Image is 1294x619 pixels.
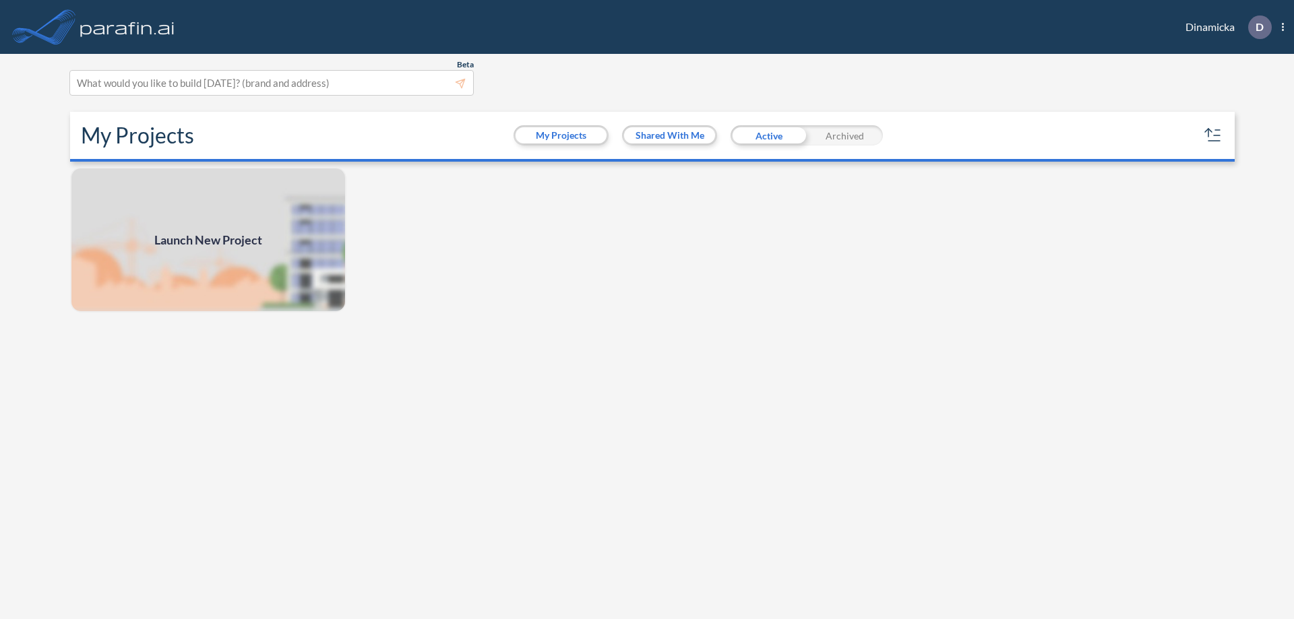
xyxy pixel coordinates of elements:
[1202,125,1224,146] button: sort
[70,167,346,313] img: add
[78,13,177,40] img: logo
[516,127,607,143] button: My Projects
[731,125,807,145] div: Active
[624,127,715,143] button: Shared With Me
[70,167,346,313] a: Launch New Project
[1256,21,1264,33] p: D
[1165,15,1284,39] div: Dinamicka
[154,231,262,249] span: Launch New Project
[457,59,474,70] span: Beta
[807,125,883,145] div: Archived
[81,123,194,148] h2: My Projects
